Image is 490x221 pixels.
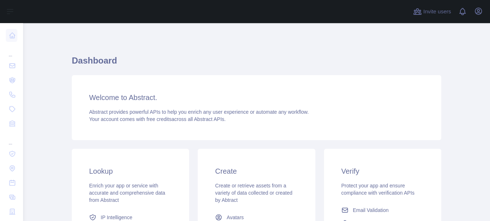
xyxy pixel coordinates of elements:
[89,116,226,122] span: Your account comes with across all Abstract APIs.
[227,214,244,221] span: Avatars
[89,183,165,203] span: Enrich your app or service with accurate and comprehensive data from Abstract
[341,183,415,196] span: Protect your app and ensure compliance with verification APIs
[89,109,309,115] span: Abstract provides powerful APIs to help you enrich any user experience or automate any workflow.
[146,116,171,122] span: free credits
[353,207,389,214] span: Email Validation
[101,214,132,221] span: IP Intelligence
[338,204,427,217] a: Email Validation
[72,55,441,72] h1: Dashboard
[215,166,298,176] h3: Create
[89,166,172,176] h3: Lookup
[89,92,424,103] h3: Welcome to Abstract.
[6,43,17,58] div: ...
[412,6,452,17] button: Invite users
[341,166,424,176] h3: Verify
[215,183,292,203] span: Create or retrieve assets from a variety of data collected or created by Abtract
[6,131,17,146] div: ...
[423,8,451,16] span: Invite users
